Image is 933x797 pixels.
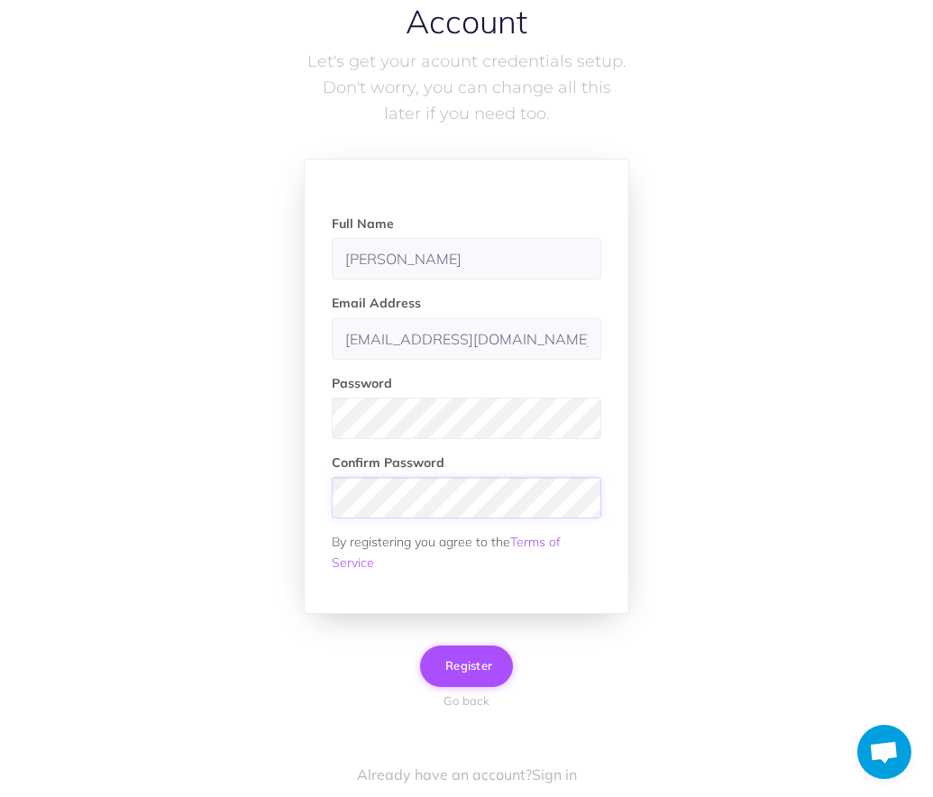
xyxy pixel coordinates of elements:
label: Email Address [332,293,421,313]
label: Full Name [332,214,394,234]
div: By registering you agree to the [318,532,616,573]
label: Confirm Password [332,453,444,472]
label: Password [332,373,392,393]
div: Open chat [857,725,911,779]
span: Register [441,658,492,673]
a: Sign in [532,765,577,783]
a: Terms of Service [332,534,561,570]
button: Go back [433,692,500,710]
button: Register [420,646,513,686]
h1: Account [304,4,630,40]
p: Let's get your acount credentials setup. Don't worry, you can change all this later if you need too. [304,49,630,126]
